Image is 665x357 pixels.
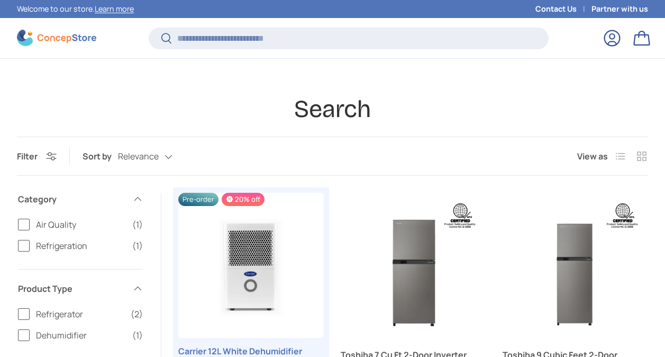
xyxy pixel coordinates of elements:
[17,3,134,15] p: Welcome to our store.
[36,218,126,231] span: Air Quality
[178,193,218,206] span: Pre-order
[178,193,324,338] a: Carrier 12L White Dehumidifier
[591,3,648,15] a: Partner with us
[36,329,126,342] span: Dehumidifier
[36,308,124,320] span: Refrigerator
[503,193,648,338] a: Toshiba 9 Cubic Feet 2-Door Inverter Dark Silver Refrigerator
[83,150,118,163] label: Sort by
[222,193,265,206] span: 20% off
[17,94,648,124] h1: Search
[18,193,126,206] span: Category
[132,239,143,252] span: (1)
[17,150,38,162] span: Filter
[132,329,143,342] span: (1)
[535,3,591,15] a: Contact Us
[95,4,134,14] a: Learn more
[18,270,143,308] summary: Product Type
[18,282,126,295] span: Product Type
[118,147,194,166] button: Relevance
[17,150,57,162] button: Filter
[18,180,143,218] summary: Category
[577,150,608,163] span: View as
[132,218,143,231] span: (1)
[341,193,486,338] a: Toshiba 7 Cu Ft 2-Door Inverter Dark Silver Refrigerator
[131,308,143,320] span: (2)
[17,30,96,46] img: ConcepStore
[36,239,126,252] span: Refrigeration
[118,151,159,162] span: Relevance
